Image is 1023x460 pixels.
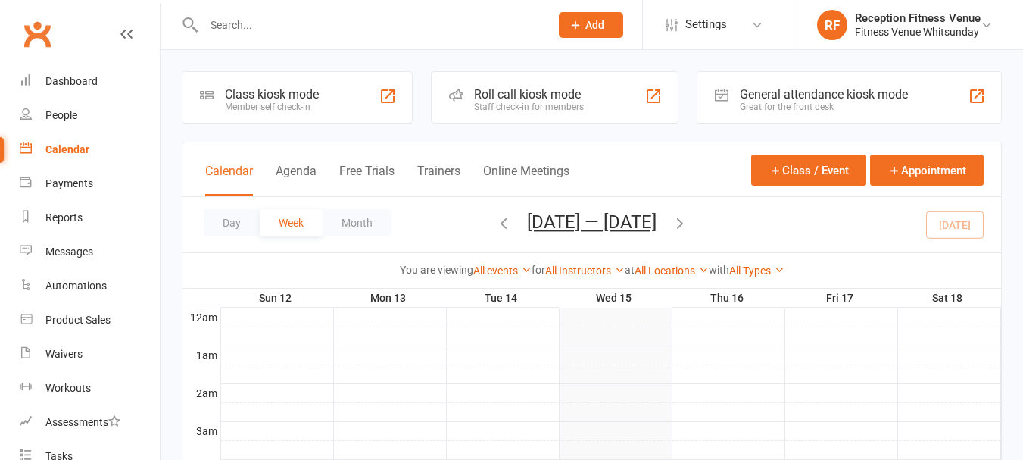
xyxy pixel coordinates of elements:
div: Calendar [45,143,89,155]
div: Reception Fitness Venue [855,11,981,25]
button: Month [323,209,391,236]
div: Waivers [45,348,83,360]
div: Payments [45,177,93,189]
a: Workouts [20,371,160,405]
th: Sat 18 [897,289,1001,308]
th: Thu 16 [672,289,784,308]
a: Product Sales [20,303,160,337]
div: Roll call kiosk mode [474,87,584,102]
a: Calendar [20,133,160,167]
a: All Locations [635,264,709,277]
a: Dashboard [20,64,160,99]
button: Add [559,12,623,38]
a: Reports [20,201,160,235]
input: Search... [199,14,539,36]
a: All events [473,264,532,277]
button: Calendar [205,164,253,196]
th: Mon 13 [333,289,446,308]
button: Class / Event [751,155,866,186]
th: 12am [182,308,220,327]
th: 1am [182,346,220,365]
button: Trainers [417,164,460,196]
button: Free Trials [339,164,395,196]
button: Day [204,209,260,236]
div: Dashboard [45,75,98,87]
a: Clubworx [18,15,56,53]
th: Sun 12 [220,289,333,308]
button: Online Meetings [483,164,569,196]
div: Fitness Venue Whitsunday [855,25,981,39]
span: Add [585,19,604,31]
button: Appointment [870,155,984,186]
th: Wed 15 [559,289,672,308]
th: 2am [182,383,220,402]
a: Messages [20,235,160,269]
button: Week [260,209,323,236]
a: Waivers [20,337,160,371]
a: Automations [20,269,160,303]
div: Automations [45,280,107,292]
div: General attendance kiosk mode [740,87,908,102]
span: Settings [685,8,727,42]
a: All Instructors [545,264,625,277]
div: Member self check-in [225,102,319,112]
a: All Types [729,264,784,277]
a: Assessments [20,405,160,440]
div: Great for the front desk [740,102,908,112]
strong: You are viewing [400,264,473,276]
div: Reports [45,211,83,224]
div: Messages [45,246,93,258]
th: Tue 14 [446,289,559,308]
button: [DATE] — [DATE] [527,211,657,233]
div: Staff check-in for members [474,102,584,112]
th: 3am [182,421,220,440]
div: Assessments [45,416,120,428]
button: Agenda [276,164,317,196]
strong: for [532,264,545,276]
div: RF [817,10,847,40]
a: Payments [20,167,160,201]
div: Class kiosk mode [225,87,319,102]
div: People [45,109,77,121]
strong: with [709,264,729,276]
strong: at [625,264,635,276]
div: Workouts [45,382,91,394]
th: Fri 17 [784,289,897,308]
a: People [20,99,160,133]
div: Product Sales [45,314,111,326]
